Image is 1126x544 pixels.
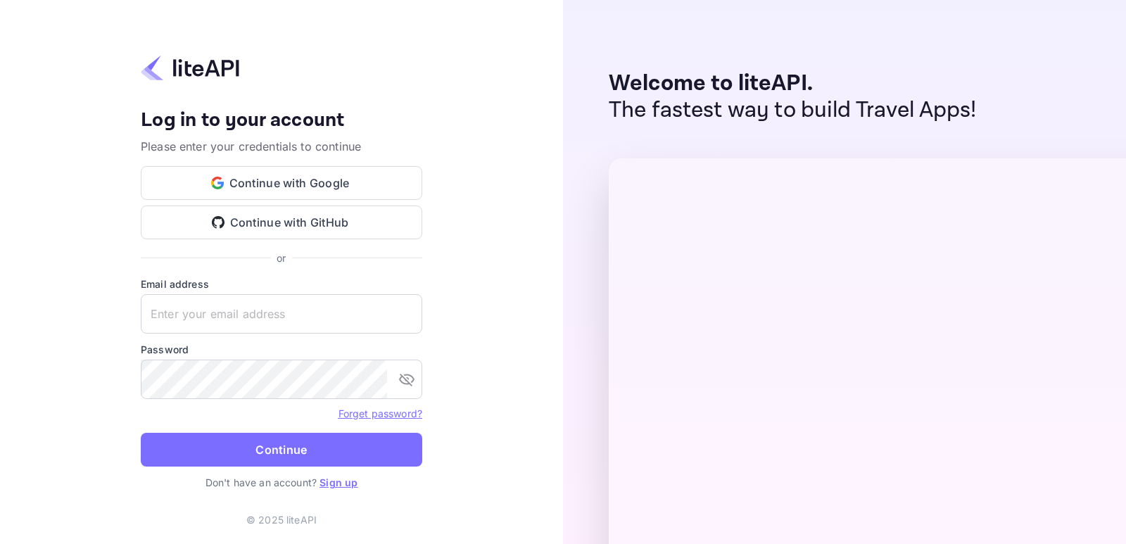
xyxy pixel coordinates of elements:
[393,365,421,393] button: toggle password visibility
[609,97,977,124] p: The fastest way to build Travel Apps!
[141,54,239,82] img: liteapi
[141,108,422,133] h4: Log in to your account
[609,70,977,97] p: Welcome to liteAPI.
[339,406,422,420] a: Forget password?
[277,251,286,265] p: or
[320,476,358,488] a: Sign up
[246,512,317,527] p: © 2025 liteAPI
[339,407,422,419] a: Forget password?
[141,277,422,291] label: Email address
[141,138,422,155] p: Please enter your credentials to continue
[141,294,422,334] input: Enter your email address
[141,433,422,467] button: Continue
[141,205,422,239] button: Continue with GitHub
[141,166,422,200] button: Continue with Google
[141,342,422,357] label: Password
[141,475,422,490] p: Don't have an account?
